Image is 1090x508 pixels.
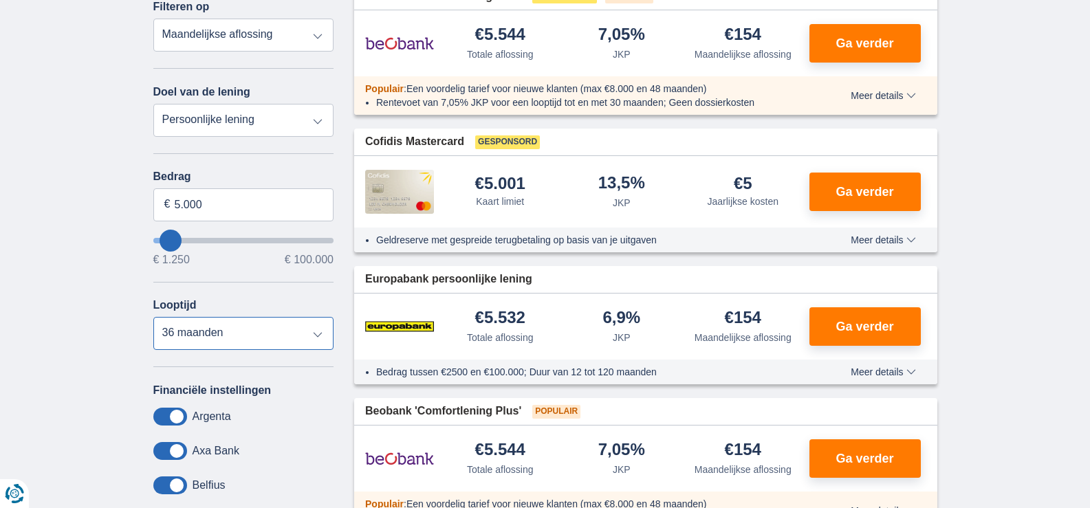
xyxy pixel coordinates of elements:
[809,173,921,211] button: Ga verder
[836,37,893,49] span: Ga verder
[476,195,524,208] div: Kaart limiet
[840,90,926,101] button: Meer details
[475,26,525,45] div: €5.544
[851,367,915,377] span: Meer details
[851,235,915,245] span: Meer details
[725,26,761,45] div: €154
[695,47,792,61] div: Maandelijkse aflossing
[406,83,707,94] span: Een voordelig tarief voor nieuwe klanten (max €8.000 en 48 maanden)
[376,96,800,109] li: Rentevoet van 7,05% JKP voor een looptijd tot en met 30 maanden; Geen dossierkosten
[809,307,921,346] button: Ga verder
[153,238,334,243] input: wantToBorrow
[376,365,800,379] li: Bedrag tussen €2500 en €100.000; Duur van 12 tot 120 maanden
[365,83,404,94] span: Populair
[598,26,645,45] div: 7,05%
[354,82,811,96] div: :
[365,272,532,287] span: Europabank persoonlijke lening
[285,254,334,265] span: € 100.000
[153,299,197,311] label: Looptijd
[708,195,779,208] div: Jaarlijkse kosten
[365,134,464,150] span: Cofidis Mastercard
[193,410,231,423] label: Argenta
[475,441,525,460] div: €5.544
[467,463,534,476] div: Totale aflossing
[836,452,893,465] span: Ga verder
[153,384,272,397] label: Financiële instellingen
[193,479,226,492] label: Belfius
[725,309,761,328] div: €154
[532,405,580,419] span: Populair
[613,331,631,344] div: JKP
[365,441,434,476] img: product.pl.alt Beobank
[851,91,915,100] span: Meer details
[809,439,921,478] button: Ga verder
[695,463,792,476] div: Maandelijkse aflossing
[153,1,210,13] label: Filteren op
[613,47,631,61] div: JKP
[840,366,926,377] button: Meer details
[809,24,921,63] button: Ga verder
[598,175,645,193] div: 13,5%
[467,47,534,61] div: Totale aflossing
[376,233,800,247] li: Geldreserve met gespreide terugbetaling op basis van je uitgaven
[153,170,334,183] label: Bedrag
[153,254,190,265] span: € 1.250
[467,331,534,344] div: Totale aflossing
[836,186,893,198] span: Ga verder
[598,441,645,460] div: 7,05%
[365,170,434,214] img: product.pl.alt Cofidis CC
[365,404,521,419] span: Beobank 'Comfortlening Plus'
[365,309,434,344] img: product.pl.alt Europabank
[153,86,250,98] label: Doel van de lening
[602,309,640,328] div: 6,9%
[840,234,926,245] button: Meer details
[365,26,434,60] img: product.pl.alt Beobank
[836,320,893,333] span: Ga verder
[613,196,631,210] div: JKP
[695,331,792,344] div: Maandelijkse aflossing
[193,445,239,457] label: Axa Bank
[475,309,525,328] div: €5.532
[725,441,761,460] div: €154
[164,197,171,212] span: €
[475,175,525,192] div: €5.001
[613,463,631,476] div: JKP
[475,135,540,149] span: Gesponsord
[734,175,752,192] div: €5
